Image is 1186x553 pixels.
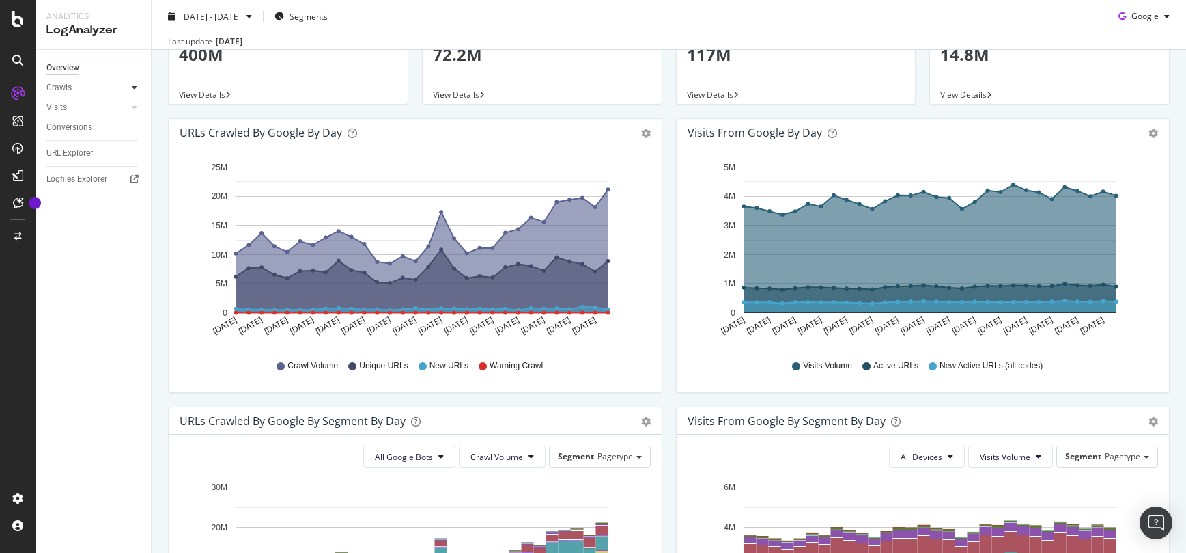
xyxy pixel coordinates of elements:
[597,450,633,462] span: Pagetype
[287,360,338,372] span: Crawl Volume
[212,523,227,532] text: 20M
[724,163,735,172] text: 5M
[391,315,418,336] text: [DATE]
[770,315,797,336] text: [DATE]
[1001,315,1028,336] text: [DATE]
[687,43,905,66] p: 117M
[168,36,242,48] div: Last update
[416,315,444,336] text: [DATE]
[719,315,746,336] text: [DATE]
[1148,417,1158,427] div: gear
[950,315,977,336] text: [DATE]
[288,315,315,336] text: [DATE]
[924,315,952,336] text: [DATE]
[263,315,290,336] text: [DATE]
[442,315,470,336] text: [DATE]
[724,250,735,260] text: 2M
[29,197,41,209] div: Tooltip anchor
[46,120,141,135] a: Conversions
[314,315,341,336] text: [DATE]
[46,100,128,115] a: Visits
[688,414,886,428] div: Visits from Google By Segment By Day
[212,192,227,202] text: 20M
[688,157,1153,347] svg: A chart.
[459,446,546,468] button: Crawl Volume
[847,315,875,336] text: [DATE]
[181,10,241,22] span: [DATE] - [DATE]
[46,120,92,135] div: Conversions
[1105,450,1140,462] span: Pagetype
[46,146,141,161] a: URL Explorer
[1148,129,1158,138] div: gear
[558,450,594,462] span: Segment
[359,360,408,372] span: Unique URLs
[519,315,546,336] text: [DATE]
[365,315,393,336] text: [DATE]
[46,81,72,95] div: Crawls
[429,360,468,372] span: New URLs
[545,315,572,336] text: [DATE]
[724,192,735,202] text: 4M
[212,163,227,172] text: 25M
[1027,315,1054,336] text: [DATE]
[724,279,735,288] text: 1M
[731,308,735,318] text: 0
[433,89,479,100] span: View Details
[212,483,227,492] text: 30M
[744,315,772,336] text: [DATE]
[46,23,140,38] div: LogAnalyzer
[821,315,849,336] text: [DATE]
[46,172,141,187] a: Logfiles Explorer
[163,5,257,27] button: [DATE] - [DATE]
[976,315,1003,336] text: [DATE]
[212,250,227,260] text: 10M
[968,446,1053,468] button: Visits Volume
[1053,315,1080,336] text: [DATE]
[433,43,651,66] p: 72.2M
[237,315,264,336] text: [DATE]
[363,446,455,468] button: All Google Bots
[687,89,733,100] span: View Details
[216,36,242,48] div: [DATE]
[1078,315,1105,336] text: [DATE]
[724,483,735,492] text: 6M
[1113,5,1175,27] button: Google
[1065,450,1101,462] span: Segment
[179,43,397,66] p: 400M
[180,414,406,428] div: URLs Crawled by Google By Segment By Day
[468,315,495,336] text: [DATE]
[873,315,900,336] text: [DATE]
[470,451,523,463] span: Crawl Volume
[641,129,651,138] div: gear
[980,451,1030,463] span: Visits Volume
[46,81,128,95] a: Crawls
[339,315,367,336] text: [DATE]
[724,523,735,532] text: 4M
[940,43,1159,66] p: 14.8M
[46,100,67,115] div: Visits
[901,451,942,463] span: All Devices
[180,126,342,139] div: URLs Crawled by Google by day
[180,157,645,347] svg: A chart.
[46,61,141,75] a: Overview
[1131,10,1159,22] span: Google
[46,11,140,23] div: Analytics
[223,308,227,318] text: 0
[290,10,328,22] span: Segments
[46,61,79,75] div: Overview
[46,172,107,187] div: Logfiles Explorer
[1140,507,1172,539] div: Open Intercom Messenger
[899,315,926,336] text: [DATE]
[940,89,987,100] span: View Details
[375,451,433,463] span: All Google Bots
[688,126,822,139] div: Visits from Google by day
[212,221,227,230] text: 15M
[216,279,227,288] text: 5M
[889,446,965,468] button: All Devices
[46,146,93,161] div: URL Explorer
[940,360,1043,372] span: New Active URLs (all codes)
[724,221,735,230] text: 3M
[641,417,651,427] div: gear
[803,360,852,372] span: Visits Volume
